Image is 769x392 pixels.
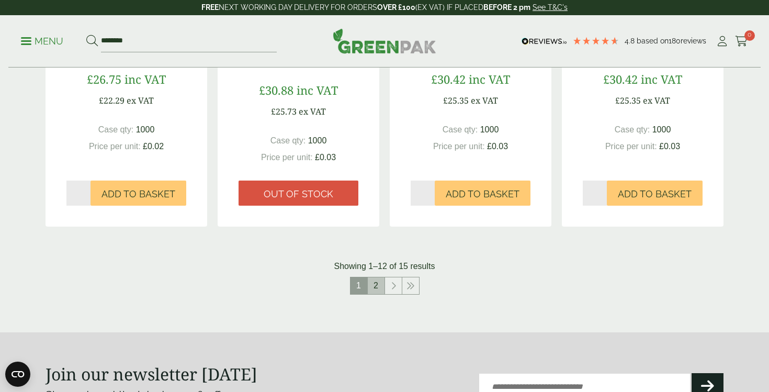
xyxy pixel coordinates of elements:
[377,3,415,12] strong: OVER £100
[299,106,326,117] span: ex VAT
[607,181,703,206] button: Add to Basket
[334,260,435,273] p: Showing 1–12 of 15 results
[641,71,682,87] span: inc VAT
[659,142,680,151] span: £0.03
[625,37,637,45] span: 4.8
[333,28,436,53] img: GreenPak Supplies
[259,82,293,98] span: £30.88
[615,95,641,106] span: £25.35
[101,188,175,200] span: Add to Basket
[618,188,692,200] span: Add to Basket
[201,3,219,12] strong: FREE
[308,136,327,145] span: 1000
[615,125,650,134] span: Case qty:
[87,71,121,87] span: £26.75
[127,95,154,106] span: ex VAT
[483,3,530,12] strong: BEFORE 2 pm
[46,363,257,385] strong: Join our newsletter [DATE]
[605,142,657,151] span: Price per unit:
[435,181,530,206] button: Add to Basket
[652,125,671,134] span: 1000
[533,3,568,12] a: See T&C's
[603,71,638,87] span: £30.42
[261,153,313,162] span: Price per unit:
[487,142,508,151] span: £0.03
[433,142,485,151] span: Price per unit:
[669,37,681,45] span: 180
[21,35,63,46] a: Menu
[350,277,367,294] span: 1
[239,181,358,206] a: Out of stock
[136,125,155,134] span: 1000
[368,277,384,294] a: 2
[643,95,670,106] span: ex VAT
[744,30,755,41] span: 0
[637,37,669,45] span: Based on
[297,82,338,98] span: inc VAT
[443,95,469,106] span: £25.35
[98,125,134,134] span: Case qty:
[735,36,748,47] i: Cart
[431,71,466,87] span: £30.42
[522,38,567,45] img: REVIEWS.io
[271,106,297,117] span: £25.73
[735,33,748,49] a: 0
[270,136,306,145] span: Case qty:
[446,188,519,200] span: Add to Basket
[443,125,478,134] span: Case qty:
[125,71,166,87] span: inc VAT
[681,37,706,45] span: reviews
[143,142,164,151] span: £0.02
[716,36,729,47] i: My Account
[480,125,499,134] span: 1000
[315,153,336,162] span: £0.03
[91,181,186,206] button: Add to Basket
[471,95,498,106] span: ex VAT
[264,188,333,200] span: Out of stock
[89,142,141,151] span: Price per unit:
[5,362,30,387] button: Open CMP widget
[572,36,619,46] div: 4.78 Stars
[99,95,125,106] span: £22.29
[469,71,510,87] span: inc VAT
[21,35,63,48] p: Menu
